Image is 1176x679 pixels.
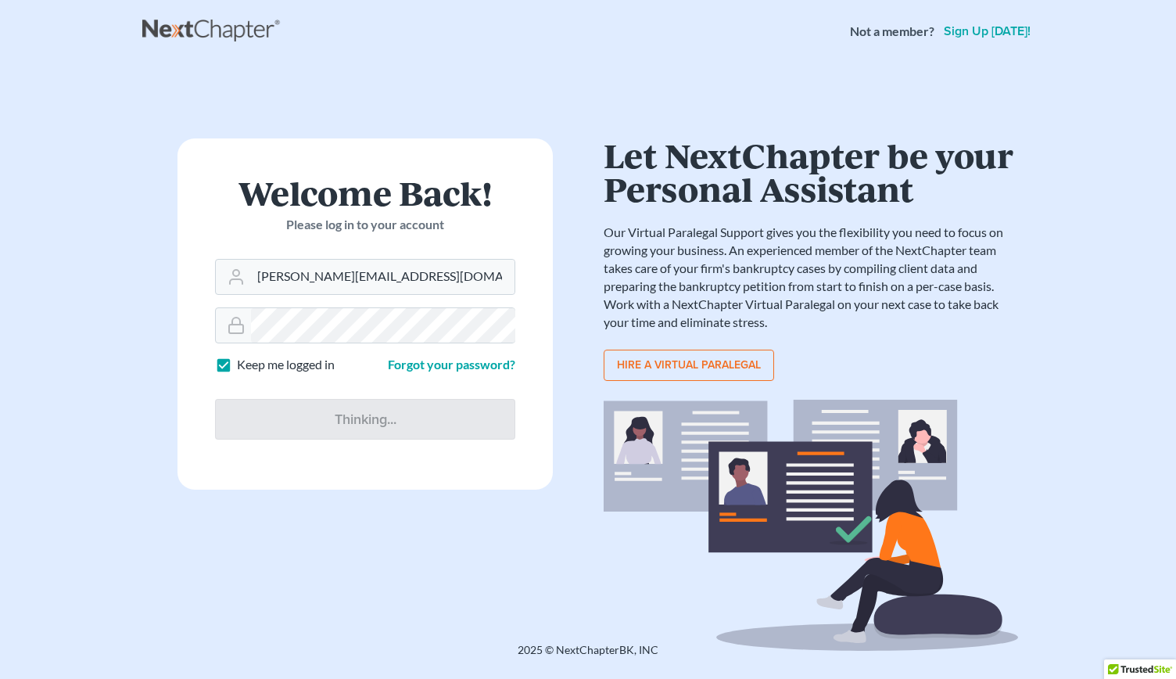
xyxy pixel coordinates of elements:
a: Forgot your password? [388,357,515,372]
p: Please log in to your account [215,216,515,234]
input: Email Address [251,260,514,294]
div: 2025 © NextChapterBK, INC [142,642,1034,670]
label: Keep me logged in [237,356,335,374]
img: virtual_paralegal_bg-b12c8cf30858a2b2c02ea913d52db5c468ecc422855d04272ea22d19010d70dc.svg [604,400,1018,651]
p: Our Virtual Paralegal Support gives you the flexibility you need to focus on growing your busines... [604,224,1018,331]
strong: Not a member? [850,23,934,41]
a: Hire a virtual paralegal [604,350,774,381]
h1: Let NextChapter be your Personal Assistant [604,138,1018,205]
h1: Welcome Back! [215,176,515,210]
a: Sign up [DATE]! [941,25,1034,38]
input: Thinking... [215,399,515,440]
